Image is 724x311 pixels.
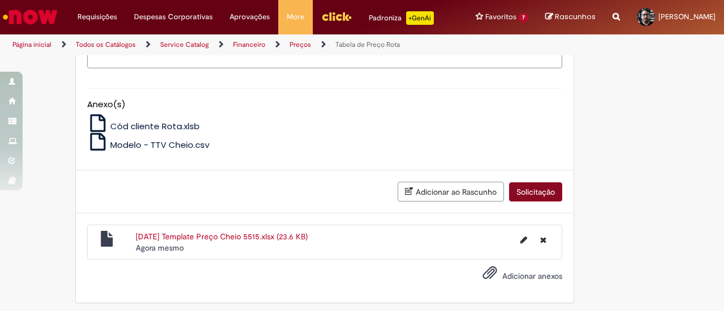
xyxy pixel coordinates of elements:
[485,11,516,23] span: Favoritos
[287,11,304,23] span: More
[110,120,200,132] span: Cód cliente Rota.xlsb
[480,262,500,288] button: Adicionar anexos
[136,243,184,253] time: 29/08/2025 15:05:29
[77,11,117,23] span: Requisições
[509,182,562,202] button: Solicitação
[533,231,553,249] button: Excluir 26.08.25 Template Preço Cheio 5515.xlsx
[233,40,265,49] a: Financeiro
[87,139,210,151] a: Modelo - TTV Cheio.csv
[134,11,213,23] span: Despesas Corporativas
[12,40,51,49] a: Página inicial
[658,12,716,21] span: [PERSON_NAME]
[406,11,434,25] p: +GenAi
[1,6,59,28] img: ServiceNow
[514,231,534,249] button: Editar nome de arquivo 26.08.25 Template Preço Cheio 5515.xlsx
[110,139,209,151] span: Modelo - TTV Cheio.csv
[160,40,209,49] a: Service Catalog
[76,40,136,49] a: Todos os Catálogos
[519,13,528,23] span: 7
[136,231,308,242] a: [DATE] Template Preço Cheio 5515.xlsx (23.6 KB)
[8,34,474,55] ul: Trilhas de página
[230,11,270,23] span: Aprovações
[335,40,400,49] a: Tabela de Preço Rota
[502,271,562,281] span: Adicionar anexos
[136,243,184,253] span: Agora mesmo
[555,11,596,22] span: Rascunhos
[290,40,311,49] a: Preços
[321,8,352,25] img: click_logo_yellow_360x200.png
[369,11,434,25] div: Padroniza
[87,120,200,132] a: Cód cliente Rota.xlsb
[398,182,504,202] button: Adicionar ao Rascunho
[87,100,562,109] h5: Anexo(s)
[545,12,596,23] a: Rascunhos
